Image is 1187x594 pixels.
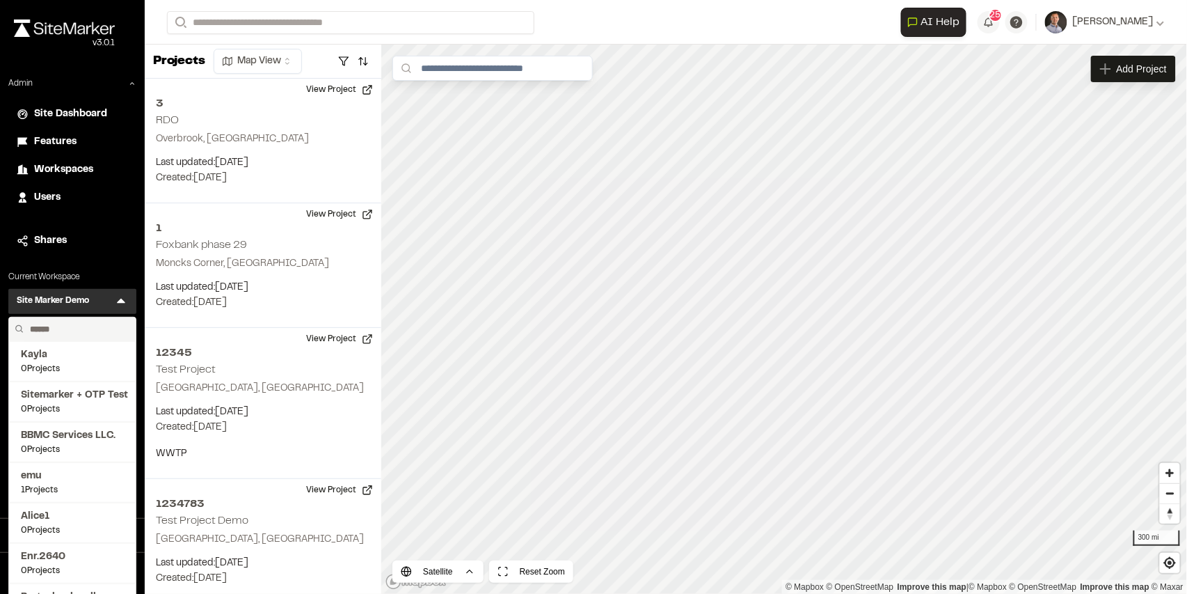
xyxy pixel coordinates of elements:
[901,8,972,37] div: Open AI Assistant
[298,203,381,226] button: View Project
[978,11,1000,33] button: 25
[298,79,381,101] button: View Project
[21,428,124,444] span: BBMC Services LLC.
[21,484,124,497] span: 1 Projects
[17,162,128,178] a: Workspaces
[156,295,370,311] p: Created: [DATE]
[1133,531,1180,546] div: 300 mi
[21,549,124,577] a: Enr.26400Projects
[1045,11,1165,33] button: [PERSON_NAME]
[21,403,124,416] span: 0 Projects
[14,37,115,49] div: Oh geez...please don't...
[1152,582,1184,592] a: Maxar
[156,220,370,237] h2: 1
[156,446,370,462] p: WWTP
[17,233,128,249] a: Shares
[1160,553,1180,573] button: Find my location
[21,565,124,577] span: 0 Projects
[21,388,124,403] span: Sitemarker + OTP Test
[34,107,107,122] span: Site Dashboard
[156,280,370,295] p: Last updated: [DATE]
[156,556,370,571] p: Last updated: [DATE]
[969,582,1007,592] a: Mapbox
[1160,483,1180,503] button: Zoom out
[34,134,77,150] span: Features
[156,95,370,112] h2: 3
[21,444,124,456] span: 0 Projects
[156,381,370,396] p: [GEOGRAPHIC_DATA], [GEOGRAPHIC_DATA]
[21,363,124,375] span: 0 Projects
[921,14,960,31] span: AI Help
[21,509,124,537] a: Alice10Projects
[17,295,89,308] h3: Site Marker Demo
[898,582,966,592] a: Map feedback
[156,155,370,171] p: Last updated: [DATE]
[156,516,248,526] h2: Test Project Demo
[167,11,192,34] button: Search
[298,479,381,501] button: View Project
[156,365,216,375] h2: Test Project
[1081,582,1149,592] a: Improve this map
[17,107,128,122] a: Site Dashboard
[156,132,370,147] p: Overbrook, [GEOGRAPHIC_DATA]
[827,582,894,592] a: OpenStreetMap
[153,52,205,71] p: Projects
[21,469,124,484] span: emu
[156,345,370,361] h2: 12345
[1010,582,1077,592] a: OpenStreetMap
[1160,484,1180,503] span: Zoom out
[156,532,370,547] p: [GEOGRAPHIC_DATA], [GEOGRAPHIC_DATA]
[1045,11,1067,33] img: User
[8,77,33,90] p: Admin
[1073,15,1154,30] span: [PERSON_NAME]
[489,561,573,583] button: Reset Zoom
[34,233,67,249] span: Shares
[14,19,115,37] img: rebrand.png
[156,420,370,435] p: Created: [DATE]
[34,162,93,178] span: Workspaces
[17,190,128,205] a: Users
[786,582,824,592] a: Mapbox
[21,347,124,363] span: Kayla
[17,134,128,150] a: Features
[21,388,124,416] a: Sitemarker + OTP Test0Projects
[990,9,1001,22] span: 25
[21,347,124,375] a: Kayla0Projects
[8,271,136,283] p: Current Workspace
[156,116,179,125] h2: RDO
[21,549,124,565] span: Enr.2640
[1160,503,1180,524] button: Reset bearing to north
[1160,504,1180,524] span: Reset bearing to north
[21,509,124,524] span: Alice1
[34,190,61,205] span: Users
[786,580,1184,594] div: |
[156,256,370,272] p: Moncks Corner, [GEOGRAPHIC_DATA]
[156,171,370,186] p: Created: [DATE]
[21,524,124,537] span: 0 Projects
[21,428,124,456] a: BBMC Services LLC.0Projects
[385,574,447,590] a: Mapbox logo
[1160,463,1180,483] button: Zoom in
[901,8,966,37] button: Open AI Assistant
[21,469,124,497] a: emu1Projects
[156,496,370,513] h2: 1234783
[156,405,370,420] p: Last updated: [DATE]
[392,561,484,583] button: Satellite
[298,328,381,350] button: View Project
[156,571,370,586] p: Created: [DATE]
[1117,62,1167,76] span: Add Project
[156,240,247,250] h2: Foxbank phase 29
